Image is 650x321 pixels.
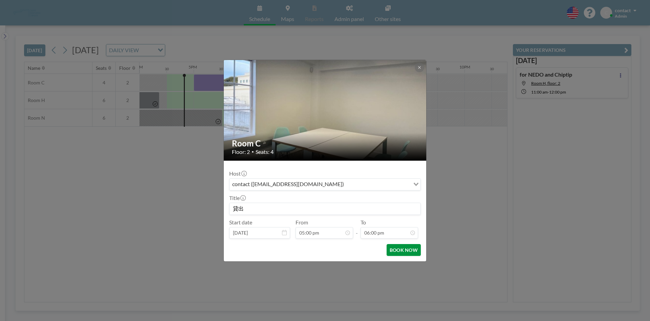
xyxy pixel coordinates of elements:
[356,221,358,236] span: -
[252,149,254,154] span: •
[387,244,421,256] button: BOOK NOW
[361,219,366,226] label: To
[230,203,420,215] input: contact's reservation
[229,170,246,177] label: Host
[232,148,250,155] span: Floor: 2
[296,219,308,226] label: From
[229,195,245,201] label: Title
[224,34,427,186] img: 537.JPG
[232,138,419,148] h2: Room C
[229,219,252,226] label: Start date
[231,180,345,189] span: contact ([EMAIL_ADDRESS][DOMAIN_NAME])
[346,180,409,189] input: Search for option
[256,148,274,155] span: Seats: 4
[230,179,420,190] div: Search for option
